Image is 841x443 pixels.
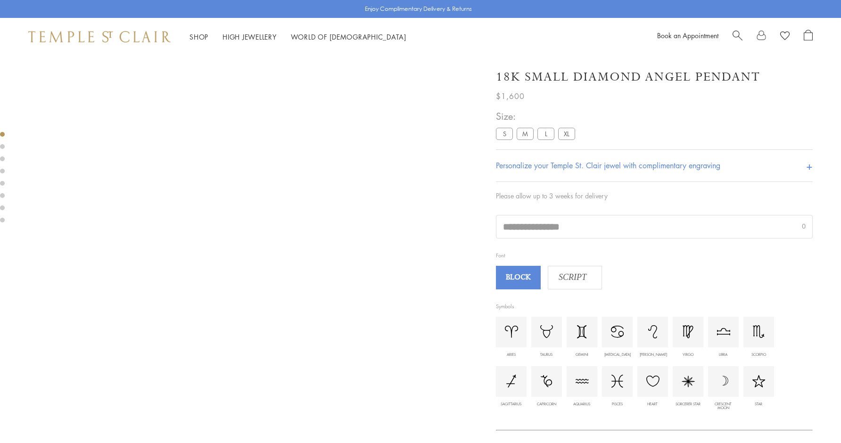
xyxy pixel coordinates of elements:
[223,32,277,41] a: High JewelleryHigh Jewellery
[646,376,660,387] img: Heart
[717,328,730,336] img: Libra
[640,353,666,357] div: [PERSON_NAME]
[753,325,764,338] img: Scorpio
[497,271,540,285] span: BLOCK
[611,375,623,388] img: Pisces
[604,353,630,357] div: [MEDICAL_DATA]
[675,353,701,357] div: VIRGO
[569,402,595,406] div: AQUARIUS
[657,31,718,40] a: Book an Appointment
[710,353,736,357] div: LIBRA
[496,69,760,85] h1: 18K Small Diamond Angel Pendant
[611,326,624,338] img: Cancer
[496,128,513,139] label: S
[746,402,772,406] div: STAR
[365,4,472,14] p: Enjoy Complimentary Delivery & Returns
[498,353,524,357] div: ARIES
[496,304,621,311] h4: Symbols
[604,402,630,406] div: PISCES
[190,31,406,43] nav: Main navigation
[534,402,560,406] div: CAPRICORN
[505,326,518,337] img: Aries
[534,353,560,357] div: TAURUS
[506,375,516,388] img: Sagittarius
[746,353,772,357] div: SCORPIO
[496,108,579,124] span: Size:
[569,353,595,357] div: GEMINI
[28,31,171,42] img: Temple St. Clair
[548,271,597,285] span: SCRIPT
[780,30,790,44] a: View Wishlist
[802,221,806,232] span: 0
[710,402,736,406] div: CRESCENT MOON
[682,376,695,387] img: Heart
[291,32,406,41] a: World of [DEMOGRAPHIC_DATA]World of [DEMOGRAPHIC_DATA]
[541,375,552,387] img: Capricorn
[517,128,534,139] label: M
[675,402,701,406] div: SORCERER STAR
[496,191,813,201] p: Please allow up to 3 weeks for delivery
[558,128,575,139] label: XL
[190,32,208,41] a: ShopShop
[496,253,621,260] h4: Font
[640,402,666,406] div: HEART
[806,157,813,174] h4: +
[537,128,554,139] label: L
[804,30,813,44] a: Open Shopping Bag
[540,325,553,338] img: Taurus
[683,325,693,338] img: Virgo
[496,90,525,102] span: $1,600
[498,402,524,406] div: SAGITTARIUS
[496,160,720,171] h4: Personalize your Temple St. Clair jewel with complimentary engraving
[576,379,589,384] img: Aquarius
[752,375,766,387] img: Star
[648,325,657,338] img: Leo
[733,30,742,44] a: Search
[708,366,739,397] div: ☽
[577,325,587,338] img: Gemini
